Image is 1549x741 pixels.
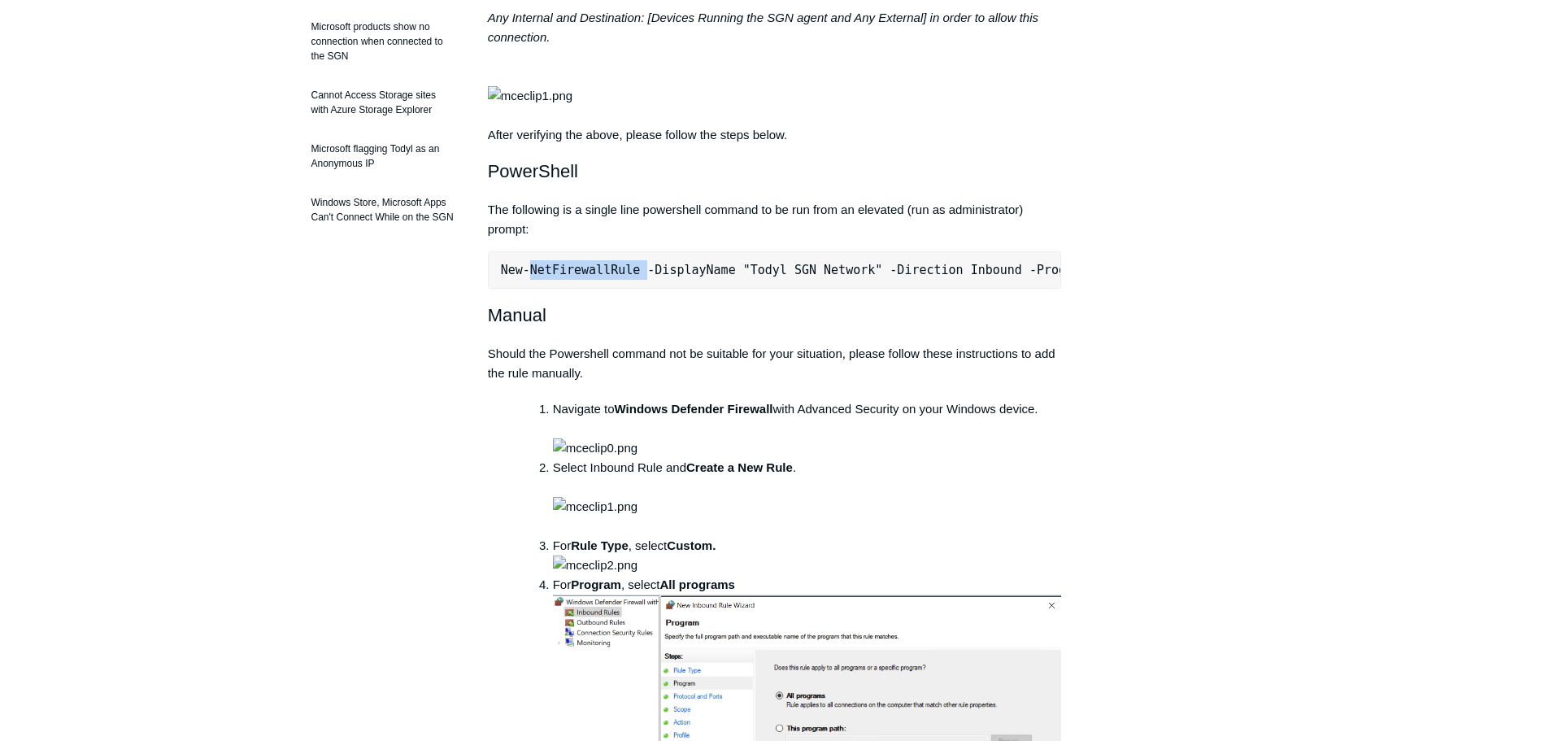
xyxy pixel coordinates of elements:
img: mceclip0.png [553,438,637,458]
pre: New-NetFirewallRule -DisplayName "Todyl SGN Network" -Direction Inbound -Program Any -LocalAddres... [488,251,1062,289]
h2: Manual [488,301,1062,329]
em: Any Internal and Destination: [Devices Running the SGN agent and Any External] in order to allow ... [488,11,1038,44]
strong: Create a New Rule [686,460,793,474]
strong: Rule Type [571,538,629,552]
a: Windows Store, Microsoft Apps Can't Connect While on the SGN [303,187,463,233]
h2: PowerShell [488,157,1062,185]
p: Should the Powershell command not be suitable for your situation, please follow these instruction... [488,344,1062,383]
a: Cannot Access Storage sites with Azure Storage Explorer [303,80,463,125]
p: After verifying the above, please follow the steps below. [488,8,1062,145]
img: mceclip1.png [553,497,637,517]
img: mceclip2.png [553,556,637,575]
li: Select Inbound Rule and . [553,458,1062,536]
strong: Program [571,578,621,591]
li: Navigate to with Advanced Security on your Windows device. [553,399,1062,458]
a: Microsoft flagging Todyl as an Anonymous IP [303,133,463,179]
li: For , select [553,536,1062,575]
p: The following is a single line powershell command to be run from an elevated (run as administrato... [488,200,1062,239]
strong: All programs [659,578,735,591]
a: Microsoft products show no connection when connected to the SGN [303,11,463,72]
strong: Windows Defender Firewall [615,402,773,416]
strong: Custom. [667,538,716,552]
img: mceclip1.png [488,86,572,106]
